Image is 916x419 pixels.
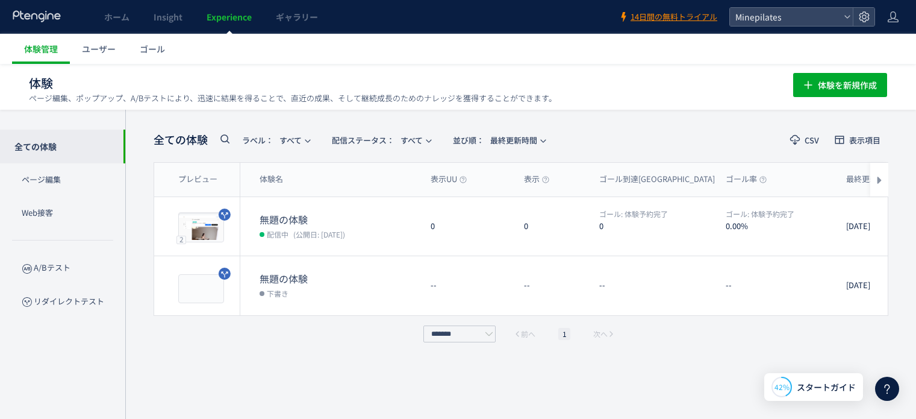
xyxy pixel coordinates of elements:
a: 14日間の無料トライアル [618,11,717,23]
span: 配信ステータス​： [332,134,394,146]
button: 次へ [590,328,618,340]
button: 体験を新規作成 [793,73,887,97]
dt: 0.00% [726,220,837,232]
span: 全ての体験 [154,132,208,148]
button: 表示項目 [827,130,888,150]
dt: 無題の体験 [260,213,421,227]
span: (公開日: [DATE]) [293,229,345,239]
dt: 0 [599,220,716,232]
img: 0c4ce5f9affbdbc0a3348788a0007bfe1759165122653.jpeg [179,214,223,242]
span: Insight [154,11,182,23]
dt: 無題の体験 [260,272,421,286]
button: ラベル：すべて [234,130,317,150]
span: 次へ [593,328,608,340]
span: ギャラリー [276,11,318,23]
span: 42% [774,382,790,392]
span: 配信中 [267,228,288,240]
span: 体験予約完了 [726,209,794,219]
span: 表示項目 [849,136,880,144]
span: すべて [332,130,423,150]
div: -- [514,256,590,315]
button: 並び順：最終更新時間 [445,130,552,150]
div: pagination [420,326,622,342]
dt: -- [599,280,716,291]
div: -- [421,256,514,315]
span: 表示 [524,174,549,185]
span: 前へ [521,328,535,340]
p: ページ編集、ポップアップ、A/Bテストにより、迅速に結果を得ることで、直近の成果、そして継続成長のためのナレッジを獲得することができます。 [29,93,556,104]
span: 体験管理 [24,43,58,55]
span: Experience [207,11,252,23]
span: ラベル： [242,134,273,146]
span: プレビュー [178,174,217,185]
div: 0 [421,197,514,256]
span: すべて [242,130,302,150]
span: ゴール [140,43,165,55]
button: 配信ステータス​：すべて [324,130,438,150]
span: 表示UU [431,174,467,185]
dt: -- [726,280,837,291]
span: ホーム [104,11,129,23]
button: 前へ [510,328,539,340]
span: 最終更新時間 [453,130,537,150]
span: 下書き [267,287,288,299]
span: ユーザー [82,43,116,55]
button: CSV [782,130,827,150]
div: 0 [514,197,590,256]
span: ゴール率 [726,174,767,185]
span: 体験を新規作成 [818,73,877,97]
span: 並び順： [453,134,484,146]
span: 体験予約完了 [599,209,668,219]
span: 体験名 [260,174,283,185]
span: Minepilates [732,8,839,26]
span: 14日間の無料トライアル [631,11,717,23]
li: 1 [558,328,570,340]
div: 2 [176,235,186,244]
h1: 体験 [29,75,767,92]
span: スタートガイド [797,381,856,394]
span: CSV [805,136,819,144]
span: 最終更新時間 [846,174,903,185]
span: ゴール到達[GEOGRAPHIC_DATA] [599,174,724,185]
